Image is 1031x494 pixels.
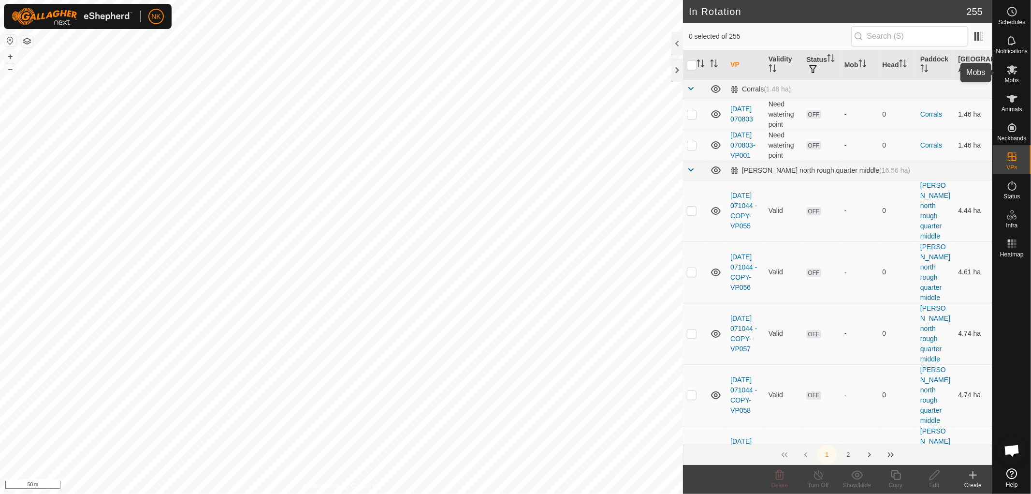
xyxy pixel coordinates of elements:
td: Valid [765,303,803,364]
div: - [844,140,875,150]
div: Show/Hide [838,481,876,490]
th: [GEOGRAPHIC_DATA] Area [954,50,992,80]
a: Privacy Policy [304,481,340,490]
div: Copy [876,481,915,490]
td: 0 [878,364,916,426]
div: Open chat [998,436,1027,465]
td: 4.74 ha [954,303,992,364]
th: Mob [841,50,879,80]
span: OFF [806,110,821,119]
a: Corrals [920,110,942,118]
button: 1 [817,445,837,464]
span: NK [151,12,160,22]
td: 0 [878,303,916,364]
button: Reset Map [4,35,16,46]
span: Schedules [998,19,1025,25]
button: 2 [839,445,858,464]
div: - [844,109,875,120]
div: Corrals [730,85,791,93]
a: [DATE] 071044 - COPY-VP058 [730,376,757,414]
td: 0 [878,180,916,241]
p-sorticon: Activate to sort [697,61,704,69]
td: 0 [878,130,916,161]
a: Help [993,464,1031,492]
p-sorticon: Activate to sort [827,56,835,63]
p-sorticon: Activate to sort [769,66,776,74]
th: Validity [765,50,803,80]
td: 0 [878,241,916,303]
td: Need watering point [765,130,803,161]
span: (16.56 ha) [879,166,910,174]
span: OFF [806,207,821,215]
div: Create [954,481,992,490]
button: + [4,51,16,62]
span: Infra [1006,223,1017,228]
th: VP [726,50,765,80]
th: Head [878,50,916,80]
input: Search (S) [851,26,968,46]
a: [DATE] 071044 - COPY-VP057 [730,314,757,353]
a: [PERSON_NAME] north rough quarter middle [920,243,950,301]
div: - [844,390,875,400]
td: Valid [765,241,803,303]
h2: In Rotation [689,6,967,17]
p-sorticon: Activate to sort [710,61,718,69]
a: Corrals [920,141,942,149]
button: – [4,63,16,75]
th: Paddock [916,50,955,80]
div: Edit [915,481,954,490]
td: Valid [765,180,803,241]
span: Status [1003,194,1020,199]
td: Need watering point [765,99,803,130]
span: 255 [967,4,983,19]
span: Notifications [996,48,1028,54]
p-sorticon: Activate to sort [899,61,907,69]
span: OFF [806,269,821,277]
span: Delete [771,482,788,489]
a: [PERSON_NAME] north rough quarter middle [920,427,950,486]
a: [PERSON_NAME] north rough quarter middle [920,366,950,424]
button: Map Layers [21,35,33,47]
td: 0 [878,426,916,487]
a: [DATE] 071044 - COPY-VP059 [730,437,757,476]
th: Status [802,50,841,80]
td: 1.46 ha [954,99,992,130]
a: [DATE] 071044 - COPY-VP056 [730,253,757,291]
p-sorticon: Activate to sort [920,66,928,74]
span: Mobs [1005,77,1019,83]
td: 1.46 ha [954,130,992,161]
div: - [844,329,875,339]
span: Animals [1002,106,1022,112]
button: Last Page [881,445,900,464]
td: 0 [878,99,916,130]
span: VPs [1006,165,1017,170]
span: Help [1006,482,1018,488]
td: Valid [765,364,803,426]
div: Turn Off [799,481,838,490]
span: Heatmap [1000,252,1024,257]
a: [DATE] 070803 [730,105,753,123]
td: 4.44 ha [954,180,992,241]
td: 4.61 ha [954,241,992,303]
div: [PERSON_NAME] north rough quarter middle [730,166,910,175]
div: - [844,206,875,216]
div: - [844,267,875,277]
span: (1.48 ha) [764,85,791,93]
span: OFF [806,141,821,150]
a: Contact Us [351,481,379,490]
p-sorticon: Activate to sort [973,66,981,74]
td: 4.74 ha [954,364,992,426]
span: Neckbands [997,135,1026,141]
a: [DATE] 070803-VP001 [730,131,755,159]
a: [DATE] 071044 - COPY-VP055 [730,192,757,230]
span: OFF [806,391,821,400]
td: Valid [765,426,803,487]
button: Next Page [860,445,879,464]
span: 0 selected of 255 [689,31,851,42]
td: 4.74 ha [954,426,992,487]
span: OFF [806,330,821,338]
p-sorticon: Activate to sort [858,61,866,69]
a: [PERSON_NAME] north rough quarter middle [920,304,950,363]
img: Gallagher Logo [12,8,132,25]
a: [PERSON_NAME] north rough quarter middle [920,181,950,240]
